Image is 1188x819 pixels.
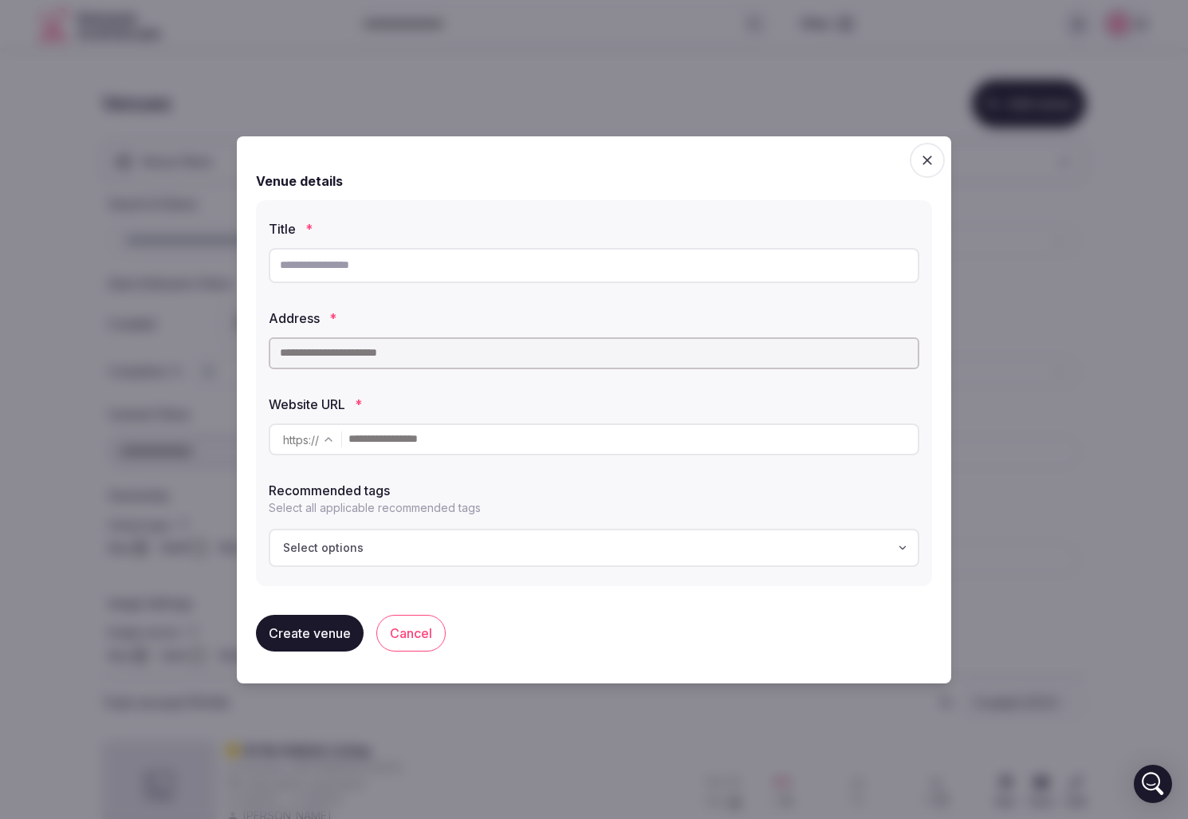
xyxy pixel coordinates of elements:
label: Website URL [269,398,919,411]
label: Address [269,312,919,325]
label: Title [269,222,919,235]
label: Recommended tags [269,484,919,497]
button: Cancel [376,615,446,652]
span: Select options [283,540,364,556]
button: Create venue [256,615,364,652]
p: Select all applicable recommended tags [269,500,919,516]
button: Select options [269,529,919,567]
h2: Venue details [256,171,343,191]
